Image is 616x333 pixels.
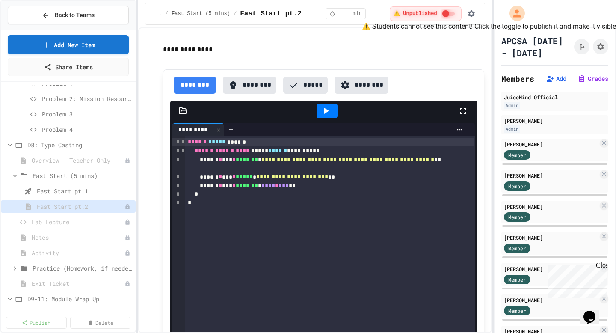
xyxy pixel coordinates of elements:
[124,219,130,225] div: Unpublished
[70,317,131,329] a: Delete
[504,93,606,101] div: JuiceMind Official
[504,102,520,109] div: Admin
[504,125,520,133] div: Admin
[37,202,124,211] span: Fast Start pt.2
[32,233,124,242] span: Notes
[42,94,132,103] span: Problem 2: Mission Resource Calculator
[165,10,168,17] span: /
[546,74,566,83] button: Add
[33,171,132,180] span: Fast Start (5 mins)
[504,296,598,304] div: [PERSON_NAME]
[545,262,607,298] iframe: chat widget
[27,294,132,303] span: D9-11: Module Wrap Up
[577,74,608,83] button: Grades
[124,281,130,287] div: Unpublished
[3,3,59,54] div: Chat with us now!Close
[32,217,124,226] span: Lab Lecture
[593,39,608,54] button: Assignment Settings
[124,158,130,164] div: Unpublished
[8,58,129,76] a: Share Items
[234,10,237,17] span: /
[394,10,437,17] span: ⚠️ Unpublished
[500,3,527,23] div: My Account
[501,35,571,59] h1: APCSA [DATE] - [DATE]
[37,187,132,196] span: Fast Start pt.1
[574,39,589,54] button: Click to see fork details
[124,250,130,256] div: Unpublished
[172,10,230,17] span: Fast Start (5 mins)
[501,73,534,85] h2: Members
[504,172,598,179] div: [PERSON_NAME]
[508,151,526,159] span: Member
[8,6,129,24] button: Back to Teams
[27,140,132,149] span: D8: Type Casting
[152,10,162,17] span: ...
[352,10,362,17] span: min
[504,203,598,211] div: [PERSON_NAME]
[508,276,526,283] span: Member
[42,125,132,134] span: Problem 4
[504,265,598,273] div: [PERSON_NAME]
[508,307,526,315] span: Member
[42,110,132,119] span: Problem 3
[508,182,526,190] span: Member
[8,35,129,54] a: Add New Item
[6,317,67,329] a: Publish
[504,140,598,148] div: [PERSON_NAME]
[504,234,598,241] div: [PERSON_NAME]
[32,248,124,257] span: Activity
[240,9,302,19] span: Fast Start pt.2
[32,279,124,288] span: Exit Ticket
[570,74,574,84] span: |
[32,156,124,165] span: Overview - Teacher Only
[508,213,526,221] span: Member
[124,204,130,210] div: Unpublished
[124,235,130,241] div: Unpublished
[390,6,462,21] div: ⚠️ Students cannot see this content! Click the toggle to publish it and make it visible to your c...
[33,264,132,273] span: Practice (Homework, if needed)
[508,244,526,252] span: Member
[55,11,95,20] span: Back to Teams
[504,117,606,125] div: [PERSON_NAME]
[580,299,607,324] iframe: chat widget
